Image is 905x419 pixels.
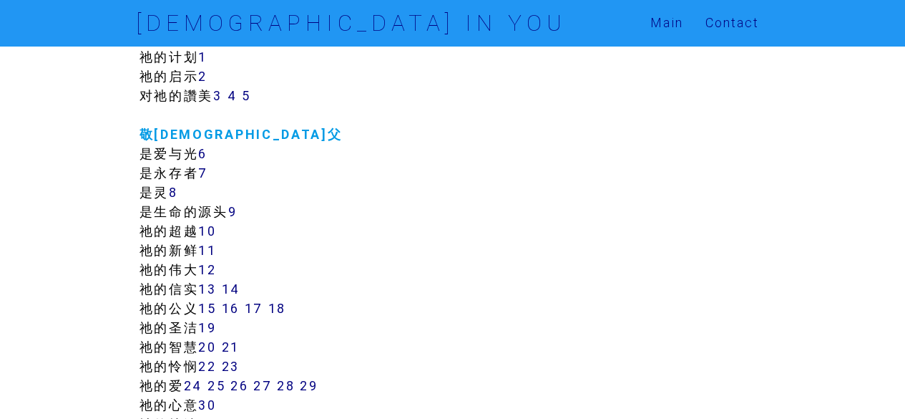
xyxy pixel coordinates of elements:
[198,397,216,413] a: 30
[184,377,202,394] a: 24
[300,377,318,394] a: 29
[221,300,239,317] a: 16
[198,165,208,181] a: 7
[277,377,295,394] a: 28
[253,377,272,394] a: 27
[198,242,216,259] a: 11
[221,339,239,355] a: 21
[221,358,239,375] a: 23
[169,184,178,201] a: 8
[198,319,216,336] a: 19
[198,223,216,239] a: 10
[198,339,216,355] a: 20
[198,68,207,85] a: 2
[228,203,238,220] a: 9
[198,49,207,65] a: 1
[213,87,222,104] a: 3
[227,87,237,104] a: 4
[230,377,248,394] a: 26
[242,87,251,104] a: 5
[207,377,225,394] a: 25
[198,300,216,317] a: 15
[244,300,263,317] a: 17
[198,261,216,278] a: 12
[592,61,894,408] iframe: Chat
[221,281,240,297] a: 14
[198,358,216,375] a: 22
[140,126,342,143] a: 敬[DEMOGRAPHIC_DATA]父
[198,281,216,297] a: 13
[198,145,207,162] a: 6
[268,300,285,317] a: 18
